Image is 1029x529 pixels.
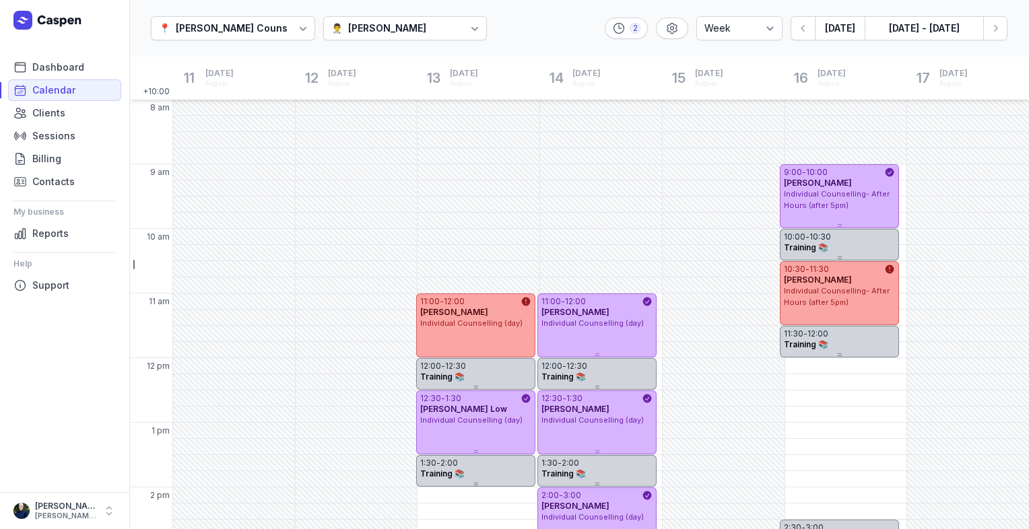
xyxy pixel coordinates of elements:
[541,415,644,425] span: Individual Counselling (day)
[32,59,84,75] span: Dashboard
[35,512,97,521] div: [PERSON_NAME][EMAIL_ADDRESS][DOMAIN_NAME][PERSON_NAME]
[562,393,566,404] div: -
[13,253,116,275] div: Help
[441,361,445,372] div: -
[784,275,852,285] span: [PERSON_NAME]
[784,339,828,349] span: Training 📚
[32,151,61,167] span: Billing
[815,16,865,40] button: [DATE]
[559,490,563,501] div: -
[440,296,444,307] div: -
[562,458,579,468] div: 2:00
[545,67,567,89] div: 14
[784,167,802,178] div: 9:00
[152,425,170,436] span: 1 pm
[668,67,690,89] div: 15
[541,307,609,317] span: [PERSON_NAME]
[441,393,445,404] div: -
[541,490,559,501] div: 2:00
[541,372,586,382] span: Training 📚
[784,232,805,242] div: 10:00
[541,393,562,404] div: 12:30
[784,328,803,339] div: 11:30
[32,225,69,242] span: Reports
[35,501,97,512] div: [PERSON_NAME]
[818,68,846,79] span: [DATE]
[32,128,75,144] span: Sessions
[420,296,440,307] div: 11:00
[803,328,807,339] div: -
[440,458,458,468] div: 2:00
[541,468,586,479] span: Training 📚
[541,404,609,414] span: [PERSON_NAME]
[784,178,852,188] span: [PERSON_NAME]
[784,242,828,252] span: Training 📚
[558,458,562,468] div: -
[147,232,170,242] span: 10 am
[205,79,234,88] div: August
[541,361,562,372] div: 12:00
[328,68,356,79] span: [DATE]
[695,68,723,79] span: [DATE]
[806,167,828,178] div: 10:00
[301,67,323,89] div: 12
[809,232,831,242] div: 10:30
[420,361,441,372] div: 12:00
[541,296,561,307] div: 11:00
[802,167,806,178] div: -
[695,79,723,88] div: August
[784,189,890,210] span: Individual Counselling- After Hours (after 5pm)
[420,404,507,414] span: [PERSON_NAME] Low
[818,79,846,88] div: August
[423,67,444,89] div: 13
[150,167,170,178] span: 9 am
[630,23,640,34] div: 2
[807,328,828,339] div: 12:00
[348,20,426,36] div: [PERSON_NAME]
[445,393,461,404] div: 1:30
[445,361,466,372] div: 12:30
[805,264,809,275] div: -
[149,296,170,307] span: 11 am
[444,296,465,307] div: 12:00
[420,458,436,468] div: 1:30
[420,372,465,382] span: Training 📚
[561,296,565,307] div: -
[143,86,172,100] span: +10:00
[13,201,116,223] div: My business
[565,296,586,307] div: 12:00
[563,490,581,501] div: 3:00
[784,286,890,307] span: Individual Counselling- After Hours (after 5pm)
[541,318,644,328] span: Individual Counselling (day)
[865,16,983,40] button: [DATE] - [DATE]
[178,67,200,89] div: 11
[147,361,170,372] span: 12 pm
[572,68,601,79] span: [DATE]
[784,264,805,275] div: 10:30
[420,468,465,479] span: Training 📚
[566,393,583,404] div: 1:30
[572,79,601,88] div: August
[450,68,478,79] span: [DATE]
[562,361,566,372] div: -
[566,361,587,372] div: 12:30
[805,232,809,242] div: -
[32,82,75,98] span: Calendar
[150,102,170,113] span: 8 am
[541,458,558,468] div: 1:30
[32,105,65,121] span: Clients
[436,458,440,468] div: -
[420,415,523,425] span: Individual Counselling (day)
[159,20,170,36] div: 📍
[791,67,812,89] div: 16
[939,68,968,79] span: [DATE]
[205,68,234,79] span: [DATE]
[420,393,441,404] div: 12:30
[176,20,314,36] div: [PERSON_NAME] Counselling
[150,490,170,501] span: 2 pm
[809,264,829,275] div: 11:30
[331,20,343,36] div: 👨‍⚕️
[420,318,523,328] span: Individual Counselling (day)
[328,79,356,88] div: August
[32,174,75,190] span: Contacts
